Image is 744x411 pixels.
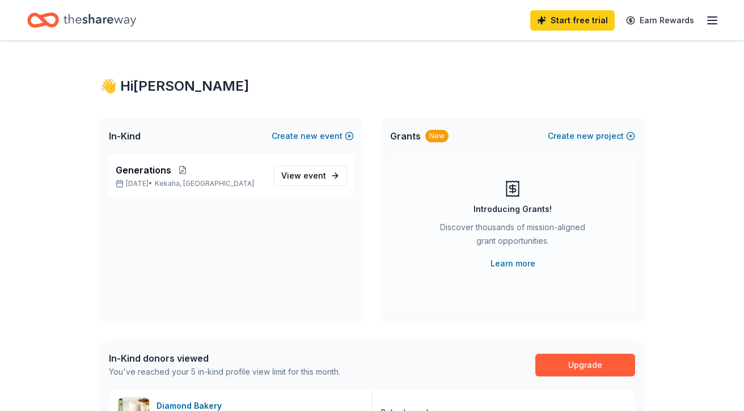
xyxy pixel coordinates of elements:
[109,129,141,143] span: In-Kind
[491,257,535,270] a: Learn more
[301,129,318,143] span: new
[390,129,421,143] span: Grants
[272,129,354,143] button: Createnewevent
[436,221,590,252] div: Discover thousands of mission-aligned grant opportunities.
[474,202,552,216] div: Introducing Grants!
[303,171,326,180] span: event
[116,179,265,188] p: [DATE] •
[535,354,635,376] a: Upgrade
[116,163,171,177] span: Generations
[530,10,615,31] a: Start free trial
[281,169,326,183] span: View
[548,129,635,143] button: Createnewproject
[109,351,340,365] div: In-Kind donors viewed
[100,77,644,95] div: 👋 Hi [PERSON_NAME]
[27,7,136,33] a: Home
[577,129,594,143] span: new
[425,130,449,142] div: New
[619,10,701,31] a: Earn Rewards
[109,365,340,379] div: You've reached your 5 in-kind profile view limit for this month.
[274,166,347,186] a: View event
[155,179,254,188] span: Kekaha, [GEOGRAPHIC_DATA]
